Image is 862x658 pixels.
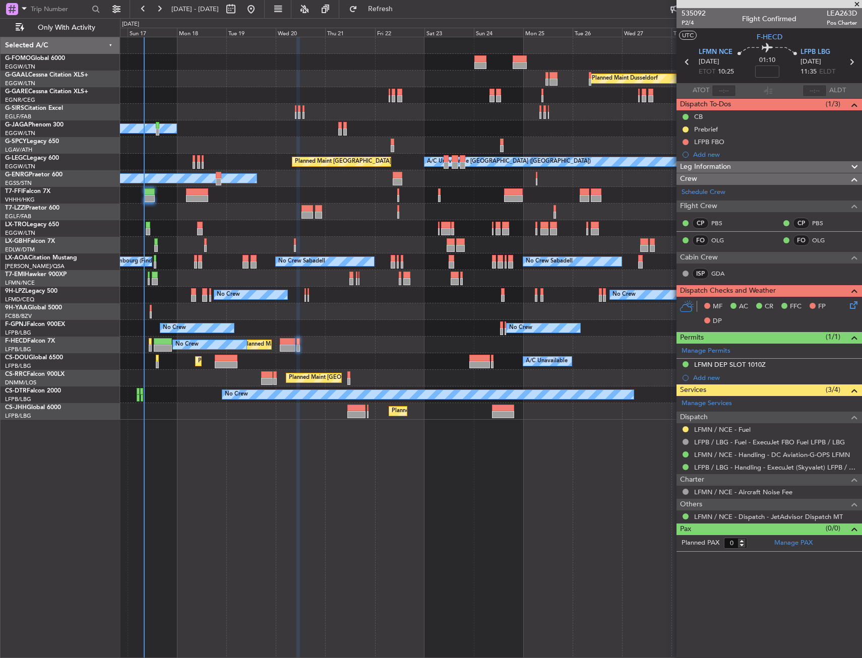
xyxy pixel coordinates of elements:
[5,371,27,377] span: CS-RRC
[826,523,840,534] span: (0/0)
[5,146,32,154] a: LGAV/ATH
[5,172,63,178] a: G-ENRGPraetor 600
[5,305,28,311] span: 9H-YAA
[694,463,857,472] a: LFPB / LBG - Handling - ExecuJet (Skyvalet) LFPB / LBG
[217,287,240,302] div: No Crew
[812,236,835,245] a: OLG
[5,122,28,128] span: G-JAGA
[693,150,857,159] div: Add new
[679,31,697,40] button: UTC
[5,371,65,377] a: CS-RRCFalcon 900LX
[5,355,29,361] span: CS-DOU
[5,179,32,187] a: EGSS/STN
[226,28,276,37] div: Tue 19
[680,412,708,423] span: Dispatch
[826,332,840,342] span: (1/1)
[5,288,57,294] a: 9H-LPZLegacy 500
[712,85,736,97] input: --:--
[693,373,857,382] div: Add new
[819,67,835,77] span: ELDT
[5,355,63,361] a: CS-DOUGlobal 6500
[5,412,31,420] a: LFPB/LBG
[5,321,27,327] span: F-GPNJ
[827,19,857,27] span: Pos Charter
[5,405,27,411] span: CS-JHH
[5,213,31,220] a: EGLF/FAB
[759,55,775,65] span: 01:10
[5,338,27,344] span: F-HECD
[793,218,810,229] div: CP
[680,474,704,486] span: Charter
[122,20,139,29] div: [DATE]
[682,346,730,356] a: Manage Permits
[5,272,67,278] a: T7-EMIHawker 900XP
[5,346,31,353] a: LFPB/LBG
[5,288,25,294] span: 9H-LPZ
[5,72,28,78] span: G-GAAL
[526,254,573,269] div: No Crew Sabadell
[5,321,65,327] a: F-GPNJFalcon 900EX
[739,302,748,312] span: AC
[680,99,731,110] span: Dispatch To-Dos
[680,201,717,212] span: Flight Crew
[5,196,35,204] a: VHHH/HKG
[5,89,28,95] span: G-GARE
[693,86,709,96] span: ATOT
[5,139,59,145] a: G-SPCYLegacy 650
[5,362,31,370] a: LFPB/LBG
[5,329,31,337] a: LFPB/LBG
[26,24,106,31] span: Only With Activity
[5,312,32,320] a: FCBB/BZV
[5,72,88,78] a: G-GAALCessna Citation XLS+
[11,20,109,36] button: Only With Activity
[359,6,402,13] span: Refresh
[827,8,857,19] span: LEA263D
[680,252,718,264] span: Cabin Crew
[5,55,31,61] span: G-FOMO
[509,320,532,336] div: No Crew
[682,8,706,19] span: 535092
[711,236,734,245] a: OLG
[5,155,59,161] a: G-LEGCLegacy 600
[5,296,34,303] a: LFMD/CEQ
[765,302,773,312] span: CR
[680,332,704,344] span: Permits
[5,222,27,228] span: LX-TRO
[694,112,703,121] div: CB
[5,388,61,394] a: CS-DTRFalcon 2000
[713,302,722,312] span: MF
[424,28,474,37] div: Sat 23
[757,32,782,42] span: F-HECD
[680,499,702,510] span: Others
[5,205,26,211] span: T7-LZZI
[774,538,813,548] a: Manage PAX
[295,154,454,169] div: Planned Maint [GEOGRAPHIC_DATA] ([GEOGRAPHIC_DATA])
[5,163,35,170] a: EGGW/LTN
[5,279,35,287] a: LFMN/NCE
[5,89,88,95] a: G-GARECessna Citation XLS+
[5,105,24,111] span: G-SIRS
[5,338,55,344] a: F-HECDFalcon 7X
[682,399,732,409] a: Manage Services
[5,229,35,237] a: EGGW/LTN
[680,384,706,396] span: Services
[694,450,850,459] a: LFMN / NCE - Handling - DC Aviation-G-OPS LFMN
[289,370,448,385] div: Planned Maint [GEOGRAPHIC_DATA] ([GEOGRAPHIC_DATA])
[5,172,29,178] span: G-ENRG
[5,388,27,394] span: CS-DTR
[5,129,35,137] a: EGGW/LTN
[177,28,226,37] div: Mon 18
[818,302,826,312] span: FP
[692,268,709,279] div: ISP
[523,28,573,37] div: Mon 25
[5,139,27,145] span: G-SPCY
[392,404,550,419] div: Planned Maint [GEOGRAPHIC_DATA] ([GEOGRAPHIC_DATA])
[718,67,734,77] span: 10:25
[5,55,65,61] a: G-FOMOGlobal 6000
[5,255,77,261] a: LX-AOACitation Mustang
[5,405,61,411] a: CS-JHHGlobal 6000
[801,57,821,67] span: [DATE]
[5,155,27,161] span: G-LEGC
[5,238,27,244] span: LX-GBH
[198,354,357,369] div: Planned Maint [GEOGRAPHIC_DATA] ([GEOGRAPHIC_DATA])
